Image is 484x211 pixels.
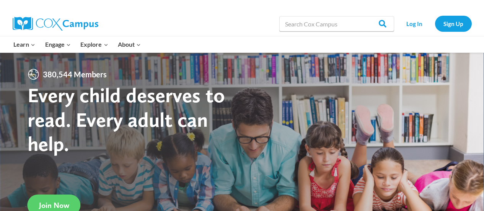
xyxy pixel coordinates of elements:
[9,36,146,52] nav: Primary Navigation
[435,16,472,31] a: Sign Up
[40,68,110,80] span: 380,544 Members
[28,83,225,156] strong: Every child deserves to read. Every adult can help.
[39,201,69,210] span: Join Now
[13,39,35,49] span: Learn
[80,39,108,49] span: Explore
[45,39,71,49] span: Engage
[398,16,431,31] a: Log In
[13,17,98,31] img: Cox Campus
[398,16,472,31] nav: Secondary Navigation
[118,39,141,49] span: About
[279,16,394,31] input: Search Cox Campus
